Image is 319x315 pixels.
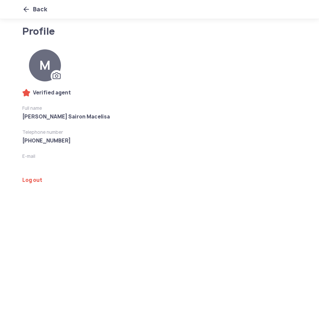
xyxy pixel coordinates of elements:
span: E-mail [22,153,201,160]
span: Back [33,5,47,14]
h1: Profile [22,27,177,36]
span: Telephone number [22,129,201,135]
span: [PHONE_NUMBER] [22,137,201,145]
span: Verified agent [33,89,71,97]
span: Full name [22,105,201,111]
span: M [39,59,50,72]
a: Log out [22,177,201,184]
button: Back [22,5,47,14]
span: [PERSON_NAME] Sairon Macelisa [22,113,201,121]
